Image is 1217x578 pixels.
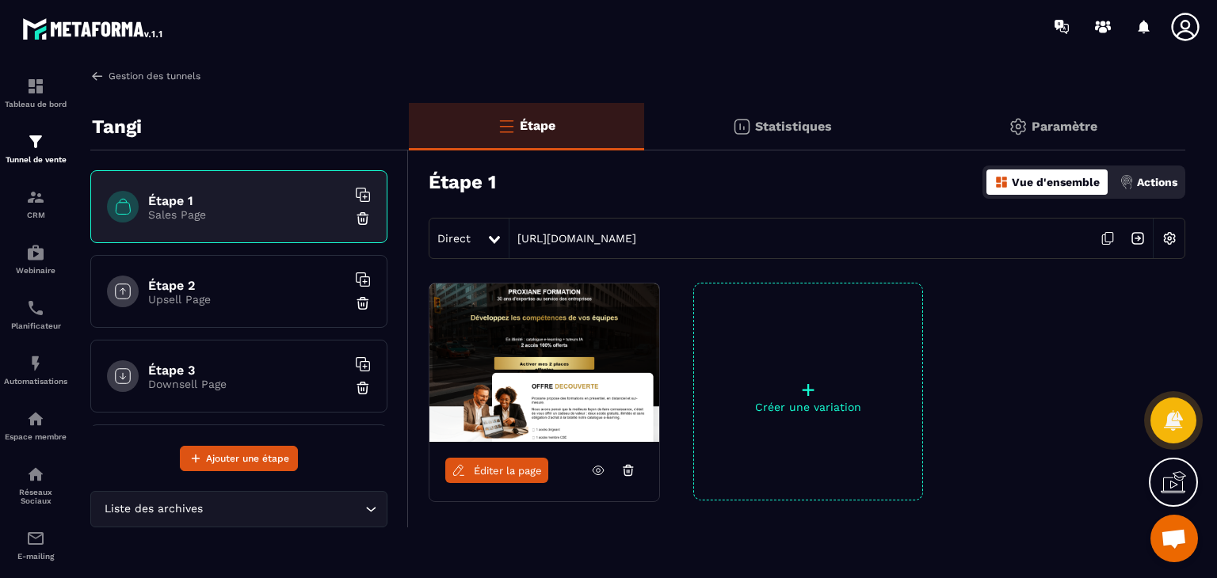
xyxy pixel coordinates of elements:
img: setting-w.858f3a88.svg [1154,223,1185,253]
img: formation [26,132,45,151]
img: bars-o.4a397970.svg [497,116,516,135]
p: Paramètre [1032,119,1097,134]
h6: Étape 1 [148,193,346,208]
p: Tunnel de vente [4,155,67,164]
img: email [26,529,45,548]
img: image [429,283,659,442]
img: logo [22,14,165,43]
p: CRM [4,211,67,219]
span: Liste des archives [101,500,206,518]
p: Tangi [92,111,142,143]
a: social-networksocial-networkRéseaux Sociaux [4,453,67,517]
img: formation [26,188,45,207]
img: actions.d6e523a2.png [1120,175,1134,189]
h6: Étape 2 [148,278,346,293]
a: Éditer la page [445,458,548,483]
a: Ouvrir le chat [1150,515,1198,562]
a: formationformationTunnel de vente [4,120,67,176]
span: Éditer la page [474,465,542,477]
a: formationformationTableau de bord [4,65,67,120]
p: Espace membre [4,432,67,441]
img: trash [355,295,371,311]
span: Ajouter une étape [206,451,289,466]
img: formation [26,77,45,96]
p: + [694,378,922,401]
a: automationsautomationsAutomatisations [4,342,67,397]
p: Statistiques [755,119,832,134]
img: stats.20deebd0.svg [732,117,751,136]
p: Downsell Page [148,378,346,390]
h6: Étape 3 [148,363,346,378]
img: trash [355,211,371,226]
a: [URL][DOMAIN_NAME] [509,232,636,245]
p: Automatisations [4,377,67,386]
img: arrow [90,69,105,83]
a: emailemailE-mailing [4,517,67,572]
p: E-mailing [4,552,67,561]
p: Upsell Page [148,293,346,306]
img: setting-gr.5f69749f.svg [1009,117,1028,136]
button: Ajouter une étape [180,446,298,471]
p: Sales Page [148,208,346,221]
input: Search for option [206,500,361,518]
img: automations [26,409,45,428]
h3: Étape 1 [429,171,496,193]
img: scheduler [26,299,45,318]
img: trash [355,380,371,396]
p: Créer une variation [694,401,922,413]
p: Actions [1137,176,1177,188]
img: dashboard-orange.40269519.svg [994,175,1009,189]
a: automationsautomationsEspace membre [4,397,67,453]
a: schedulerschedulerPlanificateur [4,287,67,342]
p: Réseaux Sociaux [4,488,67,505]
p: Webinaire [4,266,67,275]
p: Tableau de bord [4,100,67,108]
img: social-network [26,465,45,484]
a: formationformationCRM [4,176,67,231]
div: Search for option [90,491,387,527]
img: automations [26,354,45,373]
span: Direct [437,232,471,245]
p: Vue d'ensemble [1012,176,1100,188]
img: automations [26,243,45,262]
a: automationsautomationsWebinaire [4,231,67,287]
p: Planificateur [4,321,67,330]
p: Étape [520,118,555,133]
img: arrow-next.bcc2205e.svg [1123,223,1153,253]
a: Gestion des tunnels [90,69,200,83]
